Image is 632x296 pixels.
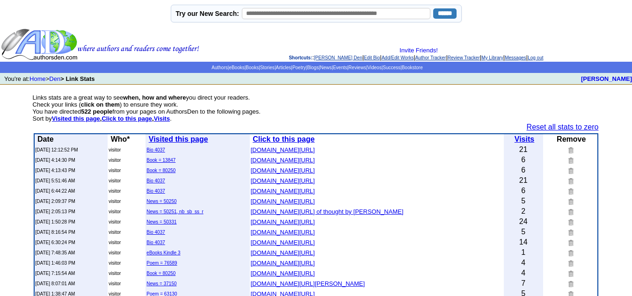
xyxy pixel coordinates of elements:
[81,101,120,108] b: click on them
[504,217,543,227] td: 24
[504,175,543,186] td: 21
[52,115,102,122] b: ,
[251,279,365,287] a: [DOMAIN_NAME][URL][PERSON_NAME]
[146,281,176,286] a: News = 37150
[29,75,46,82] a: Home
[251,239,315,246] font: [DOMAIN_NAME][URL]
[251,177,315,184] font: [DOMAIN_NAME][URL]
[154,115,170,122] b: Visits
[1,28,199,61] img: header_logo2.gif
[211,65,227,70] a: Authors
[567,198,574,205] img: Remove this link
[504,206,543,217] td: 2
[36,209,75,214] font: [DATE] 2:05:13 PM
[253,135,314,143] b: Click to this page
[146,260,177,266] a: Poem = 76589
[400,47,438,54] a: Invite Friends!
[146,199,176,204] a: News = 50250
[481,55,503,60] a: My Library
[36,230,75,235] font: [DATE] 8:16:54 PM
[557,135,586,143] b: Remove
[567,208,574,215] img: Remove this link
[504,165,543,175] td: 6
[289,55,312,60] span: Shortcuts:
[567,157,574,164] img: Remove this link
[251,269,315,277] a: [DOMAIN_NAME][URL]
[52,115,100,122] a: Visited this page
[109,147,121,152] font: visitor
[123,94,186,101] b: when, how and where
[515,135,534,143] b: Visits
[251,249,315,256] font: [DOMAIN_NAME][URL]
[504,155,543,165] td: 6
[36,240,75,245] font: [DATE] 6:30:24 PM
[146,240,165,245] a: Bio 4037
[567,229,574,236] img: Remove this link
[109,219,121,224] font: visitor
[367,65,381,70] a: Videos
[251,238,315,246] a: [DOMAIN_NAME][URL]
[251,218,315,225] font: [DOMAIN_NAME][URL]
[402,65,423,70] a: Bookstore
[102,115,153,122] b: ,
[251,188,315,195] font: [DOMAIN_NAME][URL]
[251,187,315,195] a: [DOMAIN_NAME][URL]
[349,65,366,70] a: Reviews
[36,147,78,152] font: [DATE] 12:12:52 PM
[37,135,54,143] b: Date
[109,158,121,163] font: visitor
[109,240,121,245] font: visitor
[333,65,348,70] a: Events
[36,158,75,163] font: [DATE] 4:14:30 PM
[251,228,315,236] a: [DOMAIN_NAME][URL]
[251,270,315,277] font: [DOMAIN_NAME][URL]
[567,218,574,225] img: Remove this link
[251,248,315,256] a: [DOMAIN_NAME][URL]
[567,188,574,195] img: Remove this link
[504,247,543,258] td: 1
[504,268,543,278] td: 4
[251,167,315,174] font: [DOMAIN_NAME][URL]
[146,209,203,214] a: News = 50251, nb_sb_ss_r
[251,217,315,225] a: [DOMAIN_NAME][URL]
[581,75,632,82] a: [PERSON_NAME]
[229,65,244,70] a: eBooks
[60,75,94,82] b: > Link Stats
[251,156,315,164] a: [DOMAIN_NAME][URL]
[146,168,175,173] a: Book = 80250
[276,65,291,70] a: Articles
[251,259,315,267] a: [DOMAIN_NAME][URL]
[505,55,526,60] a: Messages
[251,157,315,164] font: [DOMAIN_NAME][URL]
[246,65,259,70] a: Books
[146,178,165,183] a: Bio 4037
[307,65,319,70] a: Blogs
[251,166,315,174] a: [DOMAIN_NAME][URL]
[102,115,152,122] a: Click to this page
[251,260,315,267] font: [DOMAIN_NAME][URL]
[176,10,239,17] label: Try our New Search:
[567,146,574,153] img: Remove this link
[504,237,543,247] td: 14
[527,123,599,131] a: Reset all stats to zero
[251,208,404,215] font: [DOMAIN_NAME][URL] of thought by [PERSON_NAME]
[109,178,121,183] font: visitor
[109,230,121,235] font: visitor
[146,147,165,152] a: Bio 4037
[109,260,121,266] font: visitor
[382,55,414,60] a: Add/Edit Works
[149,135,208,143] a: Visited this page
[36,260,75,266] font: [DATE] 1:46:03 PM
[567,249,574,256] img: Remove this link
[36,281,75,286] font: [DATE] 8:07:01 AM
[567,260,574,267] img: Remove this link
[448,55,480,60] a: Review Tracker
[251,176,315,184] a: [DOMAIN_NAME][URL]
[36,271,75,276] font: [DATE] 7:15:54 AM
[251,146,315,153] font: [DOMAIN_NAME][URL]
[320,65,332,70] a: News
[251,145,315,153] a: [DOMAIN_NAME][URL]
[504,196,543,206] td: 5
